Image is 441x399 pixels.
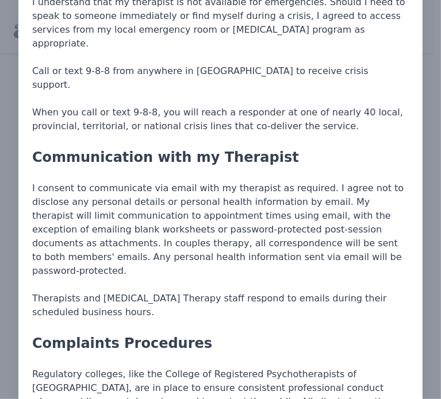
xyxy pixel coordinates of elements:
[32,147,409,168] h5: Communication with my Therapist
[32,106,409,133] p: When you call or text 9-8-8, you will reach a responder at one of nearly 40 local, provincial, te...
[32,333,409,354] h5: Complaints Procedures
[32,64,409,92] p: Call or text 9-8-8 from anywhere in [GEOGRAPHIC_DATA] to receive crisis support.
[32,181,409,278] p: I consent to communicate via email with my therapist as required. I agree not to disclose any per...
[32,292,409,319] p: Therapists and [MEDICAL_DATA] Therapy staff respond to emails during their scheduled business hours.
